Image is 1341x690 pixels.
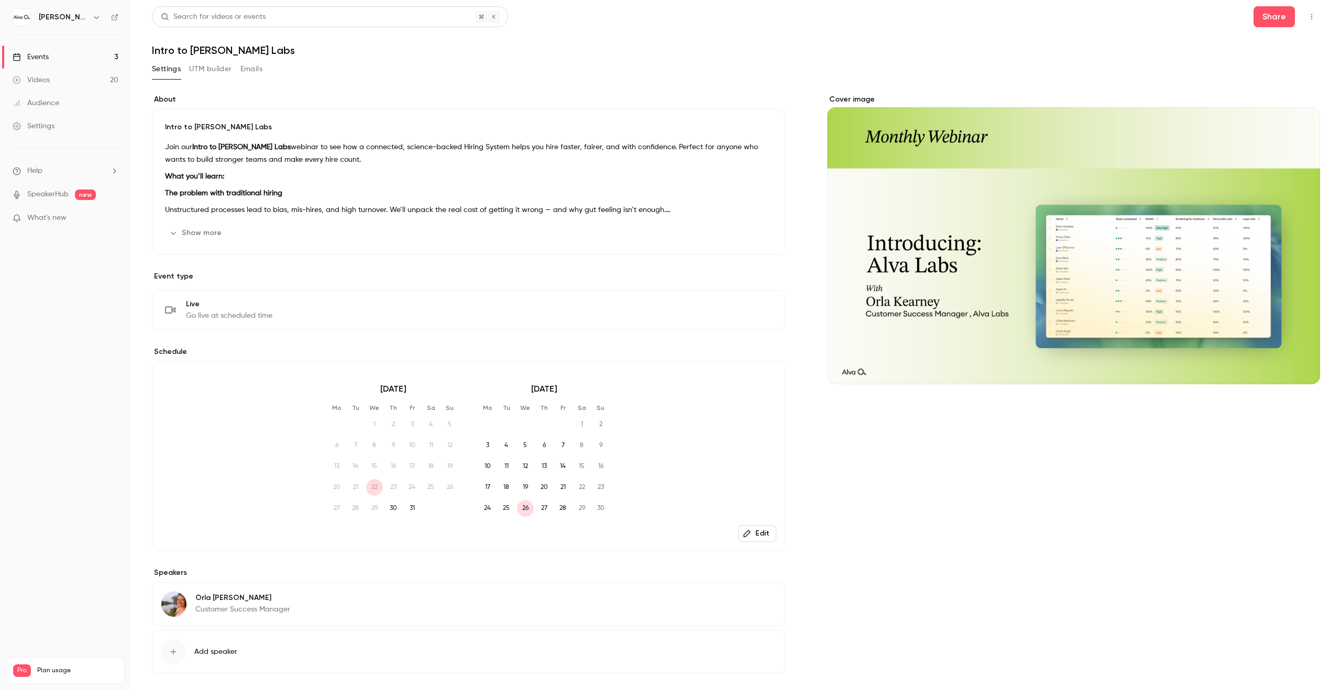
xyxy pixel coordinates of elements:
p: [DATE] [479,383,609,395]
strong: The problem with traditional hiring [165,190,282,197]
span: 17 [404,458,421,475]
span: 10 [479,458,496,475]
div: Events [13,52,49,62]
span: 7 [555,437,571,454]
span: 2 [385,416,402,433]
button: Edit [738,525,776,542]
span: 13 [328,458,345,475]
span: 6 [328,437,345,454]
p: Mo [479,404,496,412]
span: 4 [498,437,515,454]
p: Su [592,404,609,412]
span: 15 [574,458,590,475]
span: Add speaker [194,647,237,657]
span: 31 [404,500,421,517]
span: 21 [347,479,364,496]
span: 19 [442,458,458,475]
p: Schedule [152,347,785,357]
div: Search for videos or events [161,12,266,23]
button: Settings [152,61,181,77]
span: 30 [385,500,402,517]
div: Settings [13,121,54,131]
span: 10 [404,437,421,454]
img: Alva Academy [13,9,30,26]
span: 12 [442,437,458,454]
strong: Intro to [PERSON_NAME] Labs [192,143,291,151]
strong: What you’ll learn: [165,173,224,180]
p: Th [536,404,553,412]
span: What's new [27,213,67,224]
span: 16 [592,458,609,475]
p: Fr [404,404,421,412]
p: Sa [574,404,590,412]
span: 14 [555,458,571,475]
span: 23 [385,479,402,496]
button: Show more [165,225,228,241]
span: Live [186,299,272,309]
p: Su [442,404,458,412]
a: SpeakerHub [27,189,69,200]
li: help-dropdown-opener [13,165,118,176]
span: 2 [592,416,609,433]
p: Event type [152,271,785,282]
span: 9 [385,437,402,454]
p: [DATE] [328,383,458,395]
p: Join our webinar to see how a connected, science-backed Hiring System helps you hire faster, fair... [165,141,772,166]
p: Mo [328,404,345,412]
span: 3 [404,416,421,433]
span: 20 [536,479,553,496]
span: 14 [347,458,364,475]
div: Videos [13,75,50,85]
button: Add speaker [152,630,785,673]
span: 22 [366,479,383,496]
span: 26 [517,500,534,517]
p: We [517,404,534,412]
img: Orla Kearney [161,592,186,617]
div: Audience [13,98,59,108]
p: Fr [555,404,571,412]
span: 28 [347,500,364,517]
span: 21 [555,479,571,496]
p: Th [385,404,402,412]
span: 7 [347,437,364,454]
label: About [152,94,785,105]
span: 29 [366,500,383,517]
span: 4 [423,416,439,433]
p: Orla [PERSON_NAME] [195,593,290,603]
p: Sa [423,404,439,412]
span: 17 [479,479,496,496]
span: 30 [592,500,609,517]
span: 1 [366,416,383,433]
p: Unstructured processes lead to bias, mis-hires, and high turnover. We’ll unpack the real cost of ... [165,204,772,216]
span: 11 [423,437,439,454]
span: 5 [442,416,458,433]
span: 1 [574,416,590,433]
button: Share [1254,6,1295,27]
p: Intro to [PERSON_NAME] Labs [165,122,772,132]
span: 13 [536,458,553,475]
span: 25 [423,479,439,496]
span: 27 [536,500,553,517]
p: Tu [347,404,364,412]
span: 26 [442,479,458,496]
div: Orla KearneyOrla [PERSON_NAME]Customer Success Manager [152,582,785,626]
label: Speakers [152,567,785,578]
p: Tu [498,404,515,412]
label: Cover image [827,94,1320,105]
span: 24 [404,479,421,496]
span: 9 [592,437,609,454]
span: 18 [498,479,515,496]
span: 3 [479,437,496,454]
p: We [366,404,383,412]
span: Pro [13,664,31,677]
span: 16 [385,458,402,475]
span: 8 [366,437,383,454]
span: 12 [517,458,534,475]
h6: [PERSON_NAME][GEOGRAPHIC_DATA] [39,12,88,23]
span: new [75,190,96,200]
span: 24 [479,500,496,517]
span: 27 [328,500,345,517]
span: Plan usage [37,666,118,675]
span: 28 [555,500,571,517]
span: 25 [498,500,515,517]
